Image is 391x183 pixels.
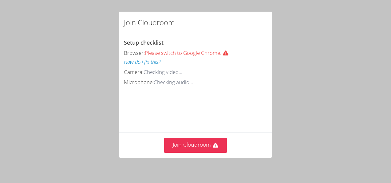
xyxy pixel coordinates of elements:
span: Microphone: [124,79,154,86]
span: Checking audio... [154,79,193,86]
h2: Join Cloudroom [124,17,175,28]
span: Setup checklist [124,39,164,46]
span: Checking video... [144,68,182,75]
span: Please switch to Google Chrome. [145,49,231,56]
span: Browser: [124,49,145,56]
button: How do I fix this? [124,58,160,67]
span: Camera: [124,68,144,75]
button: Join Cloudroom [164,138,227,153]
